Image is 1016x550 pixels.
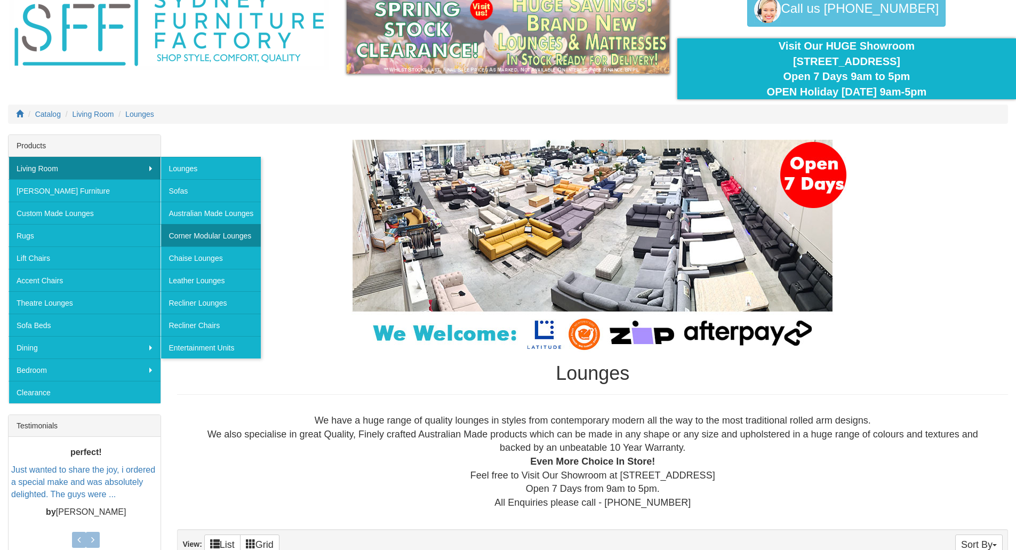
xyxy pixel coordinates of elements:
a: Just wanted to share the joy, i ordered a special make and was absolutely delighted. The guys wer... [11,465,155,499]
a: Accent Chairs [9,269,161,291]
a: Clearance [9,381,161,403]
b: by [46,507,56,516]
a: Australian Made Lounges [161,202,261,224]
div: Products [9,135,161,157]
a: Lounges [125,110,154,118]
a: Sofas [161,179,261,202]
a: Entertainment Units [161,336,261,358]
a: Sofa Beds [9,314,161,336]
p: [PERSON_NAME] [11,506,161,518]
a: Theatre Lounges [9,291,161,314]
a: Lounges [161,157,261,179]
img: Lounges [326,140,859,352]
a: Corner Modular Lounges [161,224,261,246]
a: Recliner Chairs [161,314,261,336]
a: Custom Made Lounges [9,202,161,224]
div: Visit Our HUGE Showroom [STREET_ADDRESS] Open 7 Days 9am to 5pm OPEN Holiday [DATE] 9am-5pm [685,38,1008,99]
a: Living Room [73,110,114,118]
a: Bedroom [9,358,161,381]
b: perfect! [70,448,102,457]
a: [PERSON_NAME] Furniture [9,179,161,202]
a: Rugs [9,224,161,246]
div: Testimonials [9,415,161,437]
b: Even More Choice In Store! [530,456,655,467]
a: Catalog [35,110,61,118]
strong: View: [182,540,202,548]
div: We have a huge range of quality lounges in styles from contemporary modern all the way to the mos... [186,414,999,510]
a: Dining [9,336,161,358]
a: Living Room [9,157,161,179]
a: Lift Chairs [9,246,161,269]
a: Leather Lounges [161,269,261,291]
a: Recliner Lounges [161,291,261,314]
h1: Lounges [177,363,1008,384]
a: Chaise Lounges [161,246,261,269]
